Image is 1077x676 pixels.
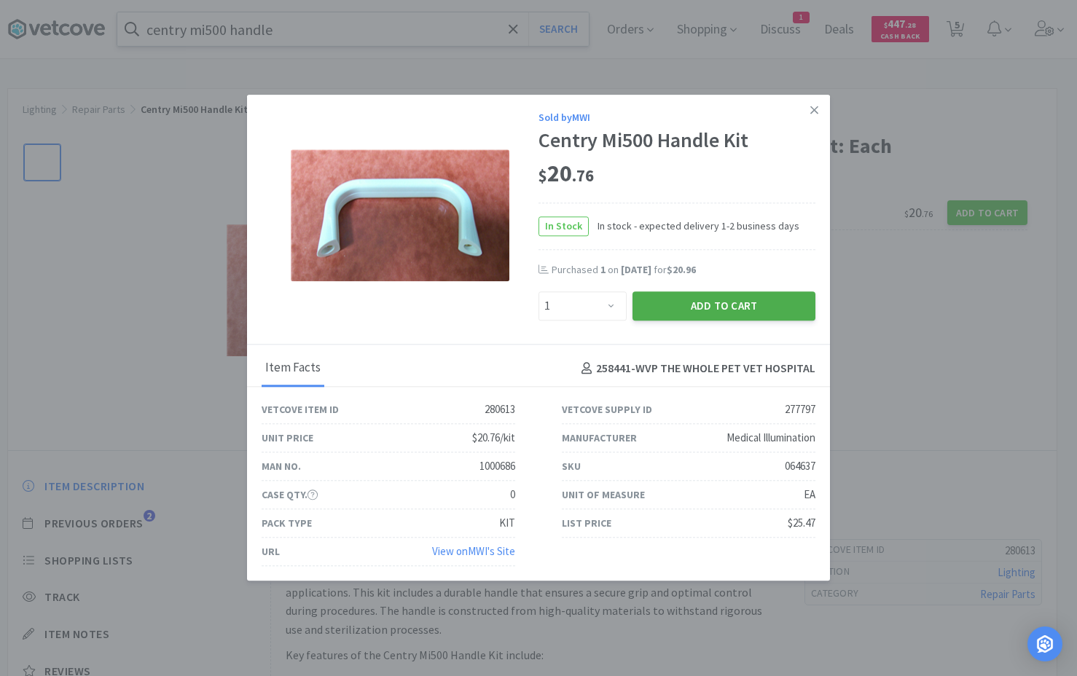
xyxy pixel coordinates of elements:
div: Pack Type [262,515,312,531]
div: EA [804,487,815,504]
div: Centry Mi500 Handle Kit [538,129,815,154]
div: 064637 [785,458,815,476]
div: List Price [562,515,611,531]
div: Vetcove Item ID [262,401,339,417]
span: In Stock [539,217,588,235]
div: Medical Illumination [727,430,815,447]
div: URL [262,543,280,559]
a: View onMWI's Site [432,545,515,559]
span: In stock - expected delivery 1-2 business days [589,218,799,234]
div: Vetcove Supply ID [562,401,652,417]
div: 280613 [485,401,515,419]
button: Add to Cart [633,291,815,321]
div: SKU [562,458,581,474]
span: 1 [600,263,606,276]
div: Purchased on for [552,263,815,278]
div: $25.47 [788,515,815,532]
span: $20.96 [667,263,696,276]
div: Open Intercom Messenger [1027,626,1062,661]
span: . 76 [572,165,594,186]
div: 1000686 [479,458,515,476]
img: 13865358d3274cf69e55d843b1c09efd_277797.png [291,149,509,281]
span: [DATE] [621,263,651,276]
span: 20 [538,159,594,188]
h4: 258441 - WVP THE WHOLE PET VET HOSPITAL [576,359,815,378]
div: 277797 [785,401,815,419]
div: KIT [499,515,515,532]
div: Case Qty. [262,487,318,503]
div: 0 [510,487,515,504]
div: $20.76/kit [472,430,515,447]
span: $ [538,165,547,186]
div: Man No. [262,458,301,474]
div: Unit Price [262,430,313,446]
div: Manufacturer [562,430,637,446]
div: Sold by MWI [538,109,815,125]
div: Item Facts [262,350,324,387]
div: Unit of Measure [562,487,645,503]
